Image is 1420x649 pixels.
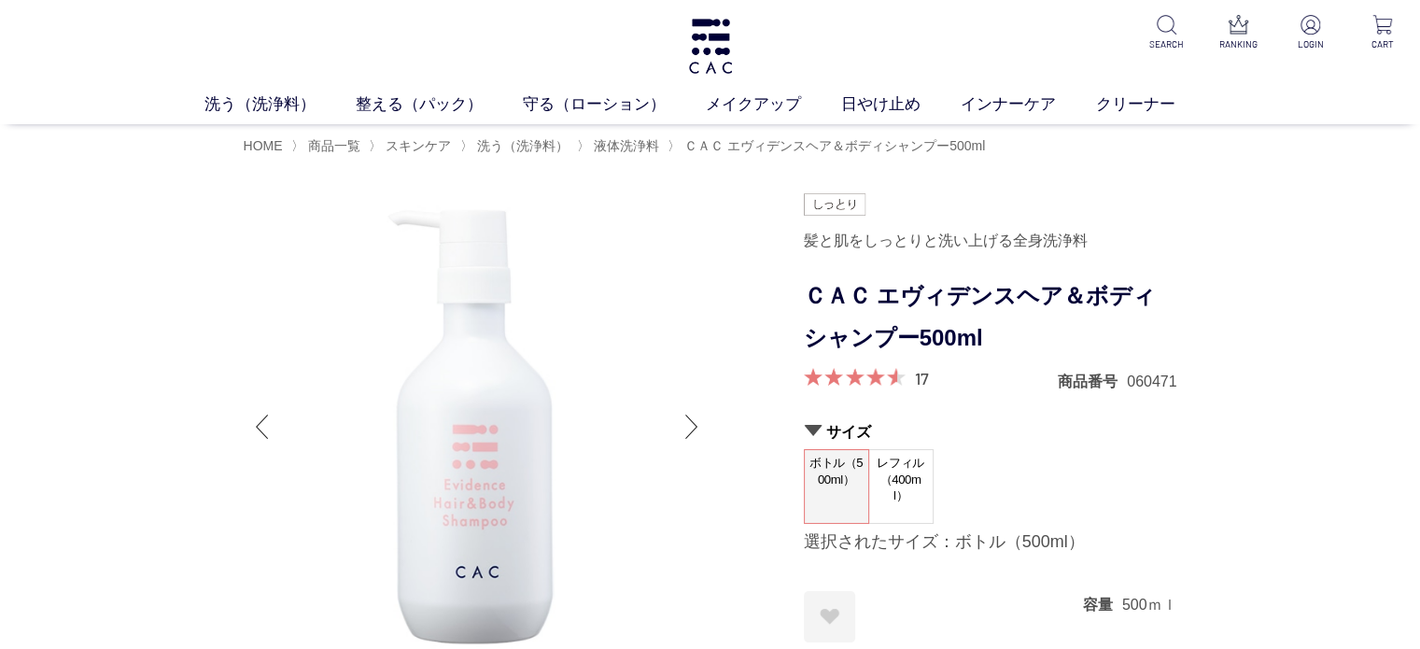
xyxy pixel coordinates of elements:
[1096,92,1216,117] a: クリーナー
[477,138,569,153] span: 洗う（洗浄料）
[684,138,985,153] span: ＣＡＣ エヴィデンスヘア＆ボディシャンプー500ml
[869,450,933,509] span: レフィル（400ml）
[204,92,356,117] a: 洗う（洗浄料）
[1287,15,1333,51] a: LOGIN
[804,193,865,216] img: しっとり
[386,138,451,153] span: スキンケア
[1216,37,1261,51] p: RANKING
[804,591,855,642] a: お気に入りに登録する
[291,137,365,155] li: 〉
[382,138,451,153] a: スキンケア
[308,138,360,153] span: 商品一覧
[369,137,456,155] li: 〉
[1216,15,1261,51] a: RANKING
[686,19,735,74] img: logo
[304,138,360,153] a: 商品一覧
[1144,37,1189,51] p: SEARCH
[594,138,659,153] span: 液体洗浄料
[1058,372,1127,391] dt: 商品番号
[804,275,1177,360] h1: ＣＡＣ エヴィデンスヘア＆ボディシャンプー500ml
[460,137,573,155] li: 〉
[1127,372,1176,391] dd: 060471
[681,138,985,153] a: ＣＡＣ エヴィデンスヘア＆ボディシャンプー500ml
[1122,595,1177,614] dd: 500ｍｌ
[1359,15,1405,51] a: CART
[244,138,283,153] a: HOME
[356,92,523,117] a: 整える（パック）
[590,138,659,153] a: 液体洗浄料
[523,92,706,117] a: 守る（ローション）
[1144,15,1189,51] a: SEARCH
[961,92,1096,117] a: インナーケア
[805,450,868,503] span: ボトル（500ml）
[1083,595,1122,614] dt: 容量
[804,531,1177,554] div: 選択されたサイズ：ボトル（500ml）
[473,138,569,153] a: 洗う（洗浄料）
[841,92,961,117] a: 日やけ止め
[804,225,1177,257] div: 髪と肌をしっとりと洗い上げる全身洗浄料
[668,137,990,155] li: 〉
[706,92,841,117] a: メイクアップ
[1287,37,1333,51] p: LOGIN
[804,422,1177,442] h2: サイズ
[577,137,664,155] li: 〉
[915,368,929,388] a: 17
[1359,37,1405,51] p: CART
